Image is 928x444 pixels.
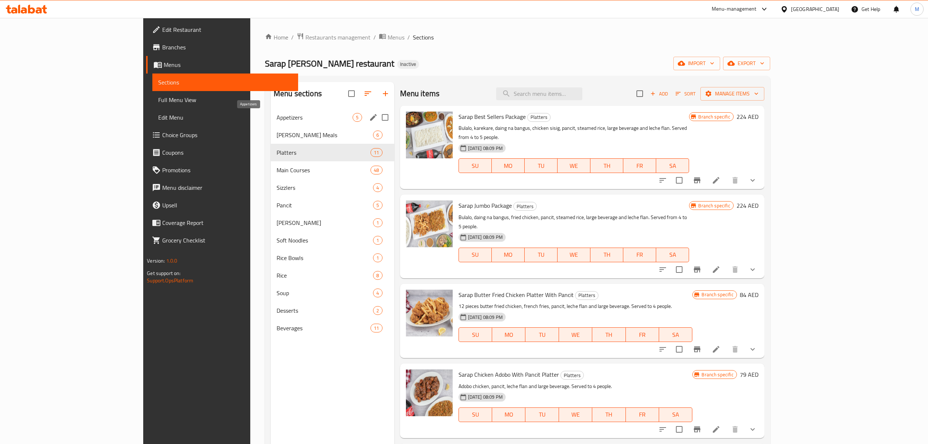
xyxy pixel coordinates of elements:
svg: Show Choices [748,265,757,274]
span: Platters [561,371,583,380]
p: Bulalo, daing na bangus, fried chicken, pancit, steamed rice, large beverage and leche flan. Serv... [459,213,689,231]
span: TH [593,161,620,171]
span: FR [629,409,656,420]
span: Add [649,90,669,98]
span: Branch specific [699,371,736,378]
span: FR [629,330,656,340]
span: Main Courses [277,166,370,174]
button: FR [623,248,656,262]
a: Choice Groups [146,126,298,144]
div: Menu-management [712,5,757,14]
span: Choice Groups [162,131,292,139]
span: Platters [514,202,536,211]
a: Menus [146,56,298,74]
p: 12 pieces butter fried chicken, french fries, pancit, leche flan and large beverage. Served to 4 ... [459,302,693,311]
button: delete [726,340,744,358]
nav: Menu sections [271,106,394,340]
span: 8 [373,272,382,279]
div: PAMELA Silog Meals [277,131,373,139]
button: MO [492,158,525,173]
div: [PERSON_NAME] Meals6 [271,126,394,144]
span: WE [562,330,589,340]
button: SA [656,248,689,262]
div: items [373,271,382,280]
h6: 224 AED [737,112,758,122]
a: Branches [146,38,298,56]
a: Support.OpsPlatform [147,276,193,285]
span: Restaurants management [305,33,370,42]
span: TU [528,409,556,420]
h6: 84 AED [740,290,758,300]
span: 5 [353,114,361,121]
span: 1 [373,237,382,244]
div: Sizzlers [277,183,373,192]
div: items [353,113,362,122]
span: Platters [277,148,370,157]
button: SU [459,327,492,342]
a: Coupons [146,144,298,161]
button: Branch-specific-item [688,261,706,278]
div: Appetizers5edit [271,109,394,126]
img: Sarap Best Sellers Package [406,112,453,158]
svg: Show Choices [748,345,757,354]
button: TH [590,158,623,173]
span: Select section [632,86,647,101]
span: Version: [147,256,165,266]
span: Sarap Chicken Adobo With Pancit Platter [459,369,559,380]
span: MO [495,249,522,260]
span: 6 [373,132,382,139]
span: WE [562,409,589,420]
span: TH [595,409,623,420]
span: Coverage Report [162,218,292,227]
button: Add [647,88,671,99]
span: Platters [575,291,598,300]
button: export [723,57,770,70]
span: Select to update [672,342,687,357]
span: SA [662,330,689,340]
div: Platters [513,202,537,211]
button: MO [492,327,525,342]
button: Branch-specific-item [688,340,706,358]
span: Sections [413,33,434,42]
span: SU [462,249,489,260]
button: TU [525,327,559,342]
span: Coupons [162,148,292,157]
button: FR [626,327,659,342]
a: Sections [152,74,298,91]
li: / [407,33,410,42]
div: Soft Noodles1 [271,232,394,249]
span: Add item [647,88,671,99]
span: Grocery Checklist [162,236,292,245]
span: SA [662,409,689,420]
span: 5 [373,202,382,209]
div: Pancit [277,201,373,210]
button: SU [459,158,492,173]
svg: Show Choices [748,176,757,185]
a: Coverage Report [146,214,298,232]
span: 11 [371,149,382,156]
button: sort-choices [654,261,672,278]
a: Grocery Checklist [146,232,298,249]
span: Sarap Best Sellers Package [459,111,526,122]
div: Rice [277,271,373,280]
div: Beverages11 [271,319,394,337]
a: Full Menu View [152,91,298,109]
a: Edit Restaurant [146,21,298,38]
div: items [373,183,382,192]
span: Sarap Butter Fried Chicken Platter With Pancit [459,289,574,300]
a: Menus [379,33,404,42]
a: Edit menu item [712,425,720,434]
h6: 224 AED [737,200,758,211]
span: Upsell [162,201,292,210]
button: WE [558,248,590,262]
span: Branches [162,43,292,52]
span: Sarap Jumbo Package [459,200,512,211]
a: Menu disclaimer [146,179,298,196]
a: Edit menu item [712,345,720,354]
div: Rice Bowls1 [271,249,394,267]
button: edit [368,112,379,123]
input: search [496,87,582,100]
button: import [673,57,720,70]
div: Sizzlers4 [271,179,394,196]
button: show more [744,340,761,358]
